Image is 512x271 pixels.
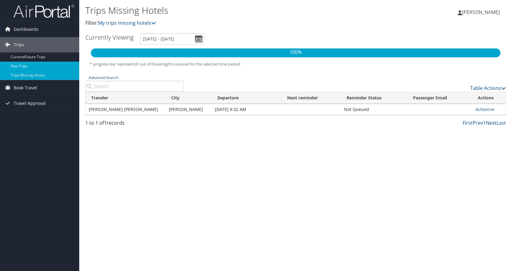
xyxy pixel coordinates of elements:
p: 100% [91,48,500,56]
img: airportal-logo.png [13,4,74,18]
td: [DATE] 9:32 AM [212,104,281,115]
span: 0 out of 0 [136,61,154,67]
a: My trips missing hotels [98,20,156,26]
h5: * progress bar represents overnights covered for the selected time period. [90,61,501,67]
span: Travel Approval [14,96,46,111]
input: [DATE] - [DATE] [140,33,204,45]
td: Not Queued [341,104,407,115]
a: Prev [473,119,483,126]
a: Last [496,119,506,126]
a: Table Actions [470,85,506,91]
h3: Currently Viewing [85,33,133,41]
a: Actions [475,106,495,112]
th: Actions [472,92,506,104]
a: Advanced Search [88,75,118,80]
a: [PERSON_NAME] [458,3,506,21]
th: Passenger Email: activate to sort column ascending [407,92,472,104]
th: City: activate to sort column ascending [166,92,212,104]
span: 1 [104,119,107,126]
a: 1 [483,119,486,126]
th: Next reminder [282,92,341,104]
th: Traveler: activate to sort column ascending [86,92,166,104]
th: Departure: activate to sort column descending [212,92,281,104]
p: Filter: [85,19,366,27]
div: 1 to 1 of records [85,119,184,130]
h1: Trips Missing Hotels [85,4,366,17]
td: [PERSON_NAME] [PERSON_NAME] [86,104,166,115]
input: Advanced Search [85,81,184,92]
span: Book Travel [14,80,37,95]
th: Reminder Status [341,92,407,104]
span: [PERSON_NAME] [462,9,500,16]
td: [PERSON_NAME] [166,104,212,115]
a: First [463,119,473,126]
a: Next [486,119,496,126]
span: Trips [14,37,24,52]
span: Dashboards [14,22,38,37]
